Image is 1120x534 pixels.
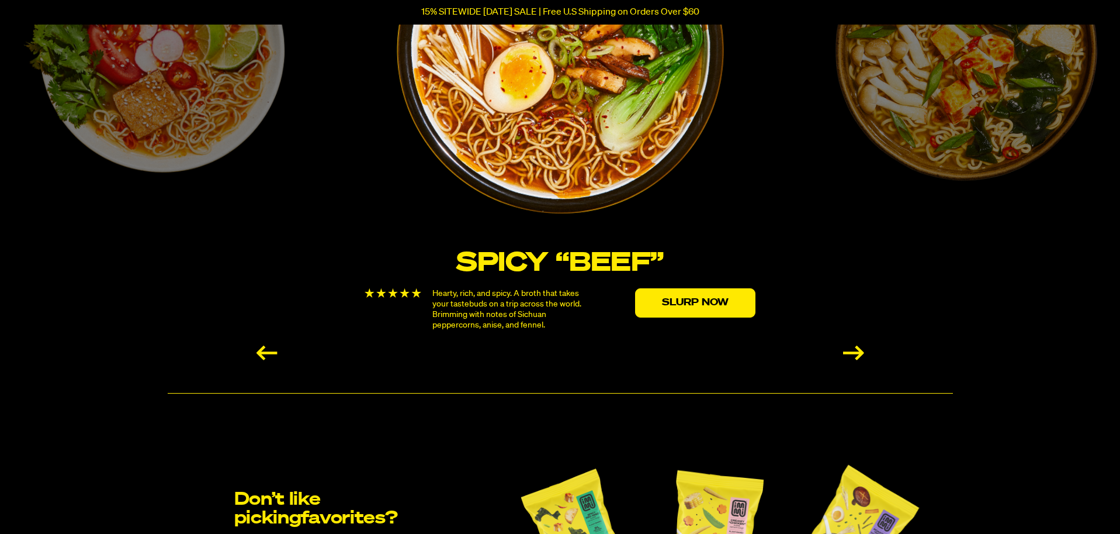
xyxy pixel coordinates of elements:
[635,288,755,318] a: Slurp Now
[421,7,699,18] p: 15% SITEWIDE [DATE] SALE | Free U.S Shipping on Orders Over $60
[357,250,763,277] h3: Spicy “Beef”
[843,346,864,360] div: Next slide
[256,346,278,360] div: Previous slide
[432,288,586,330] p: Hearty, rich, and spicy. A broth that takes your tastebuds on a trip across the world. Brimming w...
[234,491,421,528] h2: Don’t like picking favorites?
